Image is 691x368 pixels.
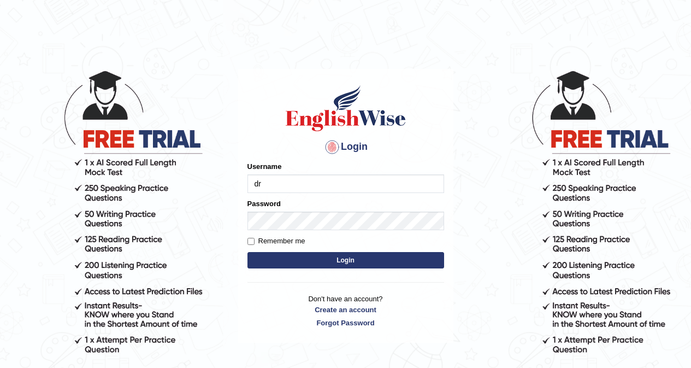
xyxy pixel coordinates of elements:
h4: Login [247,138,444,156]
a: Create an account [247,305,444,315]
input: Remember me [247,238,255,245]
button: Login [247,252,444,268]
p: Don't have an account? [247,294,444,328]
img: Logo of English Wise sign in for intelligent practice with AI [284,84,408,133]
label: Password [247,198,281,209]
a: Forgot Password [247,318,444,328]
label: Remember me [247,236,305,247]
label: Username [247,161,282,172]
